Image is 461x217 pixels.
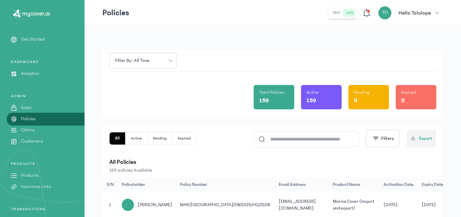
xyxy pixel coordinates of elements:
span: [DATE] [422,201,436,208]
th: Product Name [329,178,379,191]
button: Active [125,132,147,145]
div: TO [378,6,392,20]
span: Filter by: all time [111,57,154,64]
p: Products [21,172,39,179]
span: [PERSON_NAME] [138,201,172,208]
p: Insurance Links [21,183,51,190]
th: Policyholder [118,178,176,191]
button: live [343,9,356,17]
p: Claims [21,127,35,134]
p: All Policies [109,157,436,167]
p: Policies [102,7,129,18]
th: Activation Date [379,178,418,191]
button: All [110,132,125,145]
p: Policies [21,115,36,123]
p: Sales [21,104,31,111]
button: TOHello Tolulope [378,6,443,20]
p: Customers [21,138,43,145]
button: test [330,9,343,17]
p: Analytics [21,70,39,77]
p: Total Policies [259,89,284,96]
span: [EMAIL_ADDRESS][DOMAIN_NAME] [279,199,316,211]
button: Export [407,130,436,147]
th: Expiry Date [418,178,447,191]
th: Policy Number [176,178,275,191]
p: 159 policies Available [109,167,436,174]
span: Export [419,135,432,142]
p: Active [306,89,319,96]
p: Get Started [21,36,45,43]
p: Hello Tolulope [398,9,431,17]
p: 159 [306,96,316,105]
th: S/N [102,178,118,191]
button: Expired [172,132,196,145]
th: Email Address [275,178,329,191]
p: Expired [401,89,416,96]
p: Pending [354,89,370,96]
p: 159 [259,96,269,105]
button: Filters [366,130,400,147]
p: 0 [401,96,405,105]
span: [DATE] [384,201,397,208]
span: 1 [109,202,111,207]
button: Pending [147,132,172,145]
p: 0 [354,96,358,105]
button: Filter by: all time [109,53,177,68]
